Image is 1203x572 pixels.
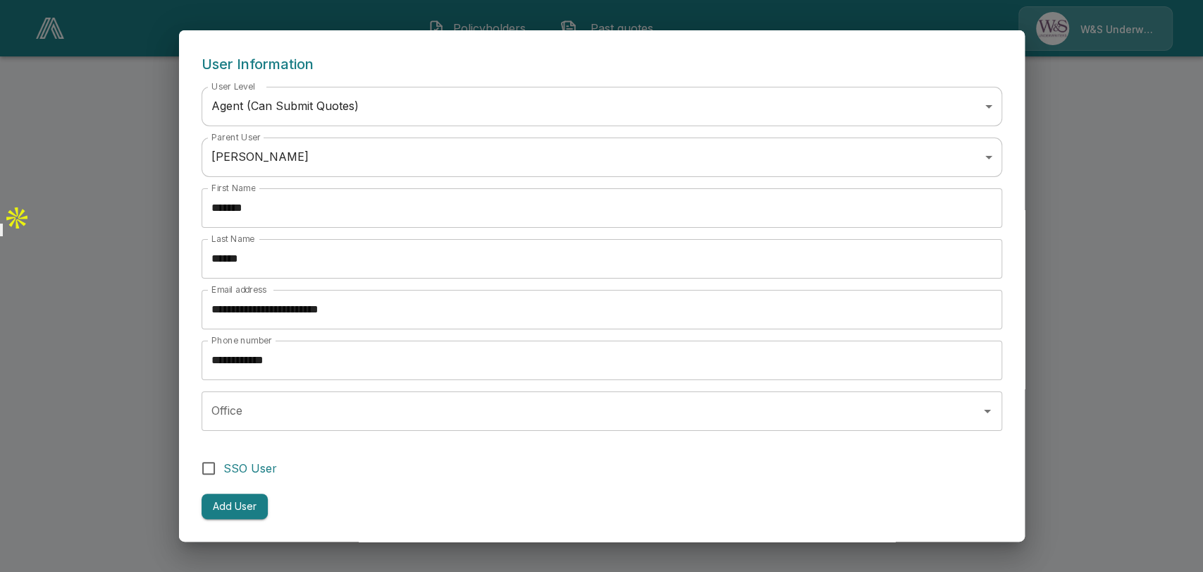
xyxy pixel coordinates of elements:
[3,204,31,232] img: Apollo
[211,80,255,92] label: User Level
[977,401,997,421] button: Open
[202,87,1002,126] div: Agent (Can Submit Quotes)
[223,460,277,477] span: SSO User
[211,334,272,346] label: Phone number
[202,138,1002,177] div: [PERSON_NAME]
[202,53,1002,75] h6: User Information
[211,284,266,296] label: Email address
[211,131,261,143] label: Parent User
[211,233,254,245] label: Last Name
[211,182,255,194] label: First Name
[202,494,268,520] button: Add User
